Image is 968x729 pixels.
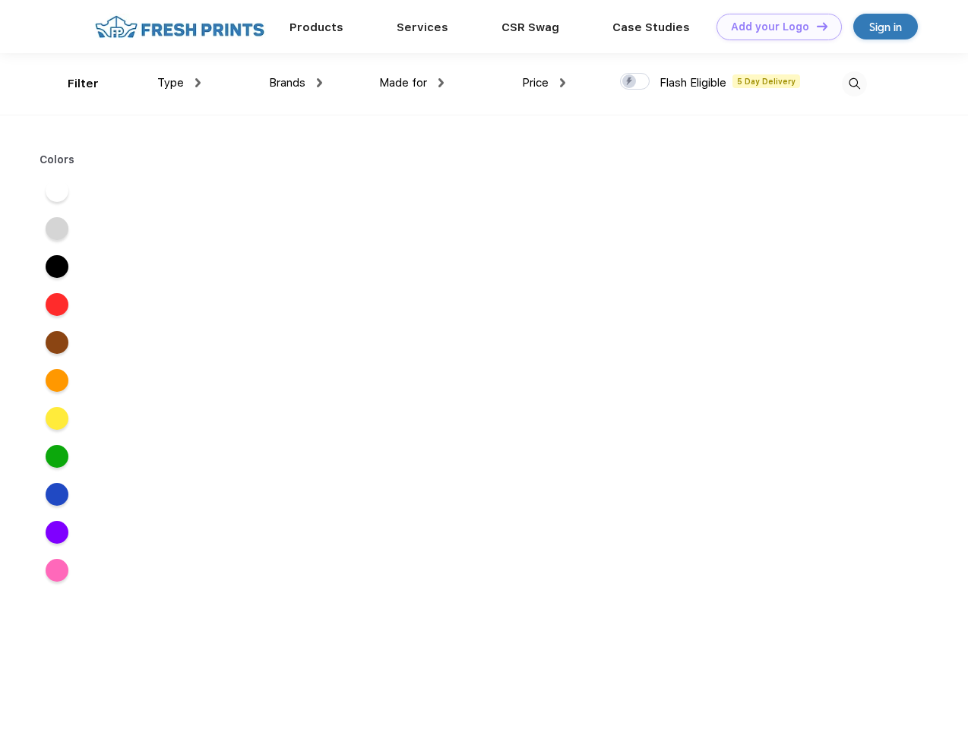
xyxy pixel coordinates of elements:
div: Colors [28,152,87,168]
span: Flash Eligible [660,76,726,90]
img: fo%20logo%202.webp [90,14,269,40]
img: dropdown.png [317,78,322,87]
div: Add your Logo [731,21,809,33]
img: dropdown.png [560,78,565,87]
img: dropdown.png [195,78,201,87]
span: Made for [379,76,427,90]
div: Filter [68,75,99,93]
a: Sign in [853,14,918,39]
span: Brands [269,76,305,90]
span: Price [522,76,549,90]
a: Services [397,21,448,34]
span: 5 Day Delivery [732,74,800,88]
img: dropdown.png [438,78,444,87]
div: Sign in [869,18,902,36]
img: desktop_search.svg [842,71,867,96]
img: DT [817,22,827,30]
a: CSR Swag [501,21,559,34]
span: Type [157,76,184,90]
a: Products [289,21,343,34]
